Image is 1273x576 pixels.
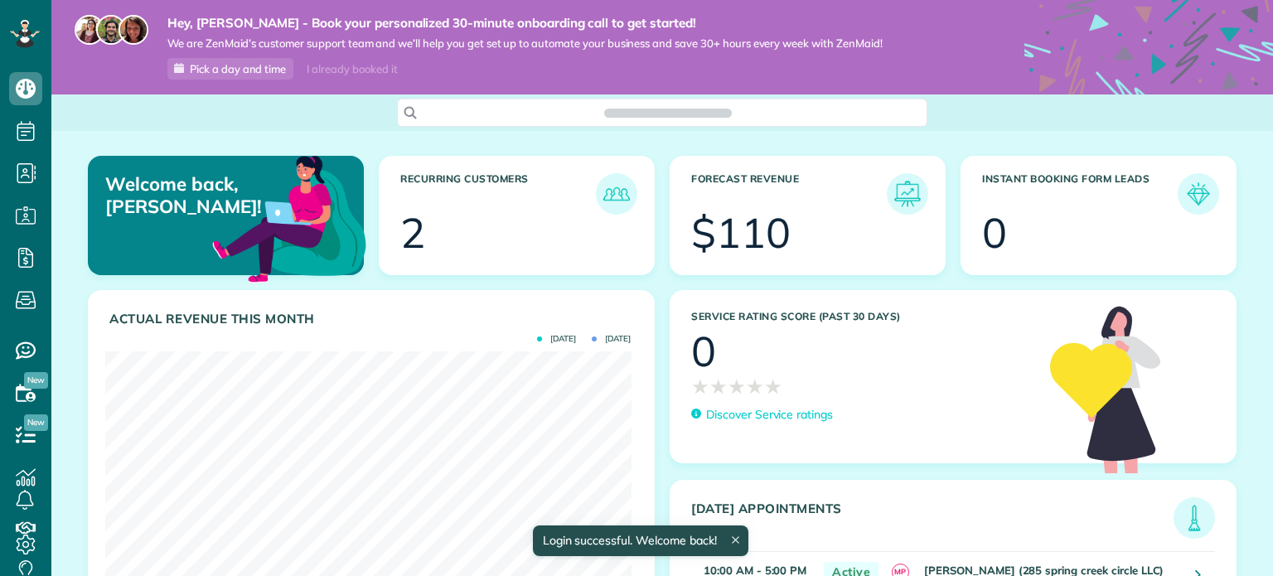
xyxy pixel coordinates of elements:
span: ★ [709,372,728,401]
span: ★ [764,372,782,401]
img: michelle-19f622bdf1676172e81f8f8fba1fb50e276960ebfe0243fe18214015130c80e4.jpg [119,15,148,45]
div: 2 [400,212,425,254]
img: dashboard_welcome-42a62b7d889689a78055ac9021e634bf52bae3f8056760290aed330b23ab8690.png [209,137,370,298]
img: icon_todays_appointments-901f7ab196bb0bea1936b74009e4eb5ffbc2d2711fa7634e0d609ed5ef32b18b.png [1178,501,1211,535]
p: Welcome back, [PERSON_NAME]! [105,173,274,217]
strong: Hey, [PERSON_NAME] - Book your personalized 30-minute onboarding call to get started! [167,15,883,31]
span: [DATE] [537,335,576,343]
img: icon_forecast_revenue-8c13a41c7ed35a8dcfafea3cbb826a0462acb37728057bba2d056411b612bbbe.png [891,177,924,211]
span: New [24,372,48,389]
img: maria-72a9807cf96188c08ef61303f053569d2e2a8a1cde33d635c8a3ac13582a053d.jpg [75,15,104,45]
h3: Instant Booking Form Leads [982,173,1178,215]
a: Pick a day and time [167,58,293,80]
span: Pick a day and time [190,62,286,75]
h3: [DATE] Appointments [691,501,1174,539]
div: I already booked it [297,59,407,80]
h3: Service Rating score (past 30 days) [691,311,1033,322]
p: Discover Service ratings [706,406,833,424]
span: New [24,414,48,431]
div: $110 [691,212,791,254]
img: icon_form_leads-04211a6a04a5b2264e4ee56bc0799ec3eb69b7e499cbb523a139df1d13a81ae0.png [1182,177,1215,211]
span: ★ [691,372,709,401]
img: icon_recurring_customers-cf858462ba22bcd05b5a5880d41d6543d210077de5bb9ebc9590e49fd87d84ed.png [600,177,633,211]
span: ★ [746,372,764,401]
span: [DATE] [592,335,631,343]
div: 0 [982,212,1007,254]
a: Discover Service ratings [691,406,833,424]
h3: Actual Revenue this month [109,312,637,327]
h3: Recurring Customers [400,173,596,215]
div: 0 [691,331,716,372]
img: jorge-587dff0eeaa6aab1f244e6dc62b8924c3b6ad411094392a53c71c6c4a576187d.jpg [96,15,126,45]
span: We are ZenMaid’s customer support team and we’ll help you get set up to automate your business an... [167,36,883,51]
div: Login successful. Welcome back! [532,525,748,556]
span: ★ [728,372,746,401]
span: Search ZenMaid… [621,104,714,121]
h3: Forecast Revenue [691,173,887,215]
